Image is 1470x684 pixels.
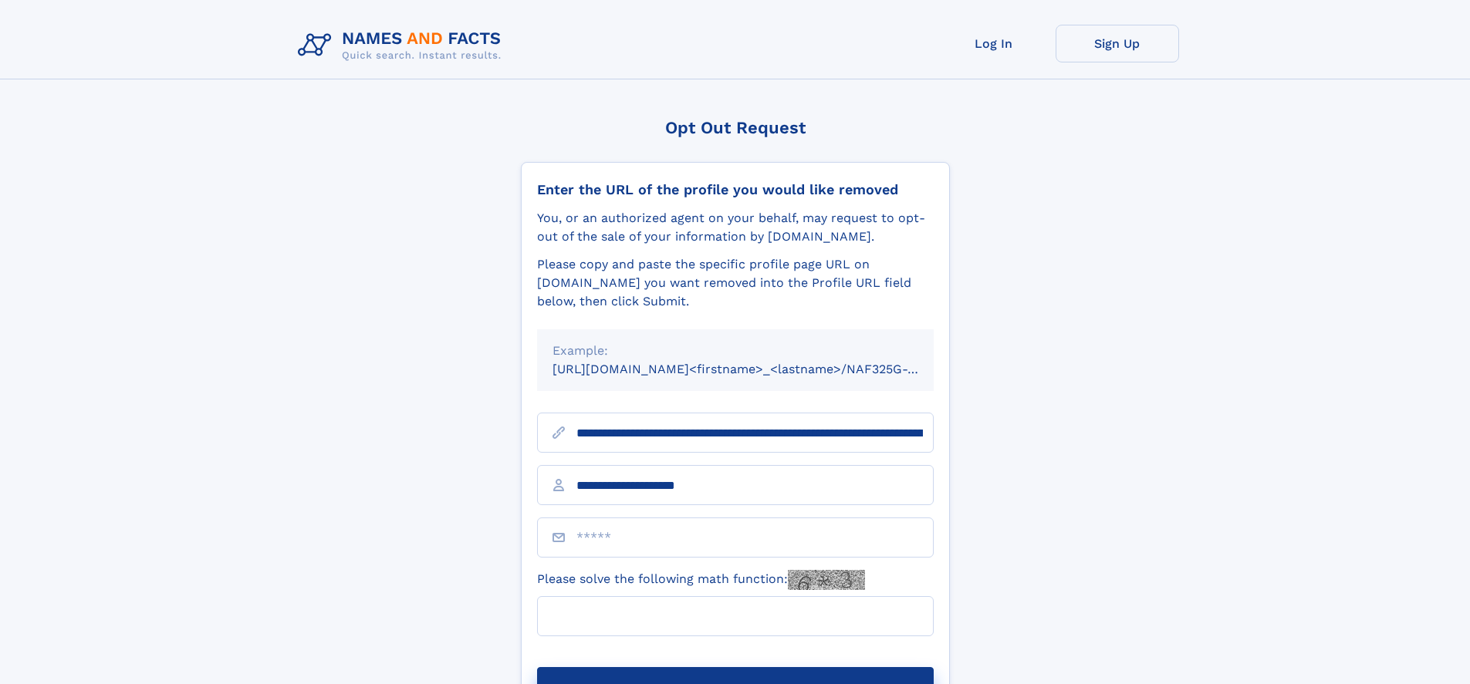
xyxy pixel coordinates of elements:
[521,118,950,137] div: Opt Out Request
[292,25,514,66] img: Logo Names and Facts
[537,255,934,311] div: Please copy and paste the specific profile page URL on [DOMAIN_NAME] you want removed into the Pr...
[537,181,934,198] div: Enter the URL of the profile you would like removed
[932,25,1056,62] a: Log In
[537,209,934,246] div: You, or an authorized agent on your behalf, may request to opt-out of the sale of your informatio...
[553,342,918,360] div: Example:
[553,362,963,376] small: [URL][DOMAIN_NAME]<firstname>_<lastname>/NAF325G-xxxxxxxx
[537,570,865,590] label: Please solve the following math function:
[1056,25,1179,62] a: Sign Up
